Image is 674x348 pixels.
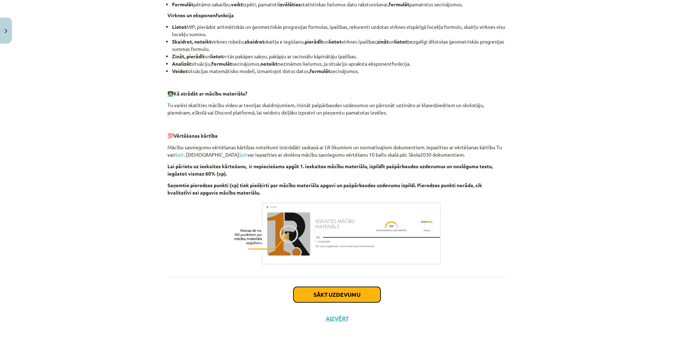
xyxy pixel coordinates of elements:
b: skaidrot [245,38,264,45]
b: Veidot [172,68,187,74]
b: Zināt, pierādīt [172,53,205,59]
b: Formulēt [172,1,193,7]
b: zināt [377,38,389,45]
li: situācijas matemātisko modeli, izmantojot dotus datus, secinājumus. [172,67,507,75]
p: Tu varēsi skatīties mācību video ar teorijas skaidrojumiem, risināt pašpārbaudes uzdevumus un pār... [167,101,507,116]
img: icon-close-lesson-0947bae3869378f0d4975bcd49f059093ad1ed9edebbc8119c70593378902aed.svg [5,29,7,33]
b: formulēt [310,68,330,74]
b: izvēlēties [278,1,301,7]
strong: Lai pārietu uz ieskaites kārtošanu, ir nepieciešams apgūt 1. ieskaites mācību materiālu, izpildīt... [167,163,493,177]
button: Sākt uzdevumu [293,287,381,302]
li: pētāmo sakarību, izpēti, pamatoti statistiskas lielumus datu raksturošanai, pamatotus secinājumus. [172,1,507,8]
li: situāciju, secinājumus, nezināmos lielumus, ja situāciju apraksta eksponentfunkcija. [172,60,507,67]
b: noteikt [260,60,278,67]
b: formulēt [211,60,232,67]
li: virknes robežu, skaitļa e iegūšanu, un virknes īpašības; un bezgalīgi dilstošas ģeometriskās prog... [172,38,507,53]
b: veikt [231,1,243,7]
b: Vērtēšanas kārtība [173,132,218,139]
b: Skaidrot, noteikt [172,38,211,45]
strong: Saņemtie pieredzes punkti (xp) tiek piešķirti par mācību materiāla apguvi un pašpārbaudes uzdevum... [167,182,482,196]
b: lietot [329,38,342,45]
b: pierādīt [305,38,323,45]
b: lietot [210,53,223,59]
p: Mācību sasniegumu vērtēšanas kārtības noteikumi izstrādāti saskaņā ar LR likumiem un normatīvajie... [167,144,507,158]
b: Virknes un eksponenfunkcija [167,12,234,18]
li: un n-tās pakāpes sakņu, pakāpju ar racionālu kāpinātāju īpašības. [172,53,507,60]
p: 💯 [167,132,507,139]
a: šeit [239,151,247,158]
b: Analizēt [172,60,191,67]
button: Aizvērt [324,315,350,322]
li: MIP, pierādot aritmētiskās un ģeometriskās progresijas formulas, īpašības, rekurenti uzdotas virk... [172,23,507,38]
b: Lietot [172,24,186,30]
b: lietot [394,38,407,45]
b: formulēt [389,1,409,7]
p: 🧑‍💻 [167,90,507,97]
strong: Kā strādāt ar mācību materiālu? [173,90,247,97]
a: šeit [176,151,184,158]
